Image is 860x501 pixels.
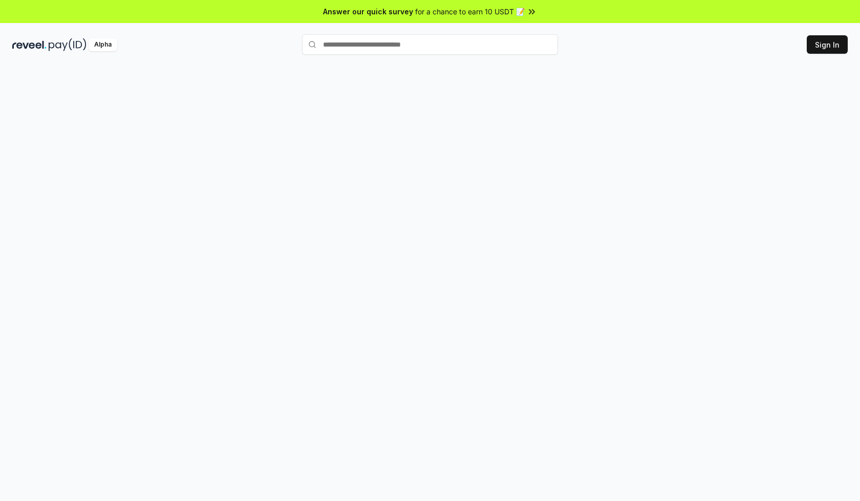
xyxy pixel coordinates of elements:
[12,38,47,51] img: reveel_dark
[323,6,413,17] span: Answer our quick survey
[807,35,848,54] button: Sign In
[415,6,525,17] span: for a chance to earn 10 USDT 📝
[49,38,87,51] img: pay_id
[89,38,117,51] div: Alpha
